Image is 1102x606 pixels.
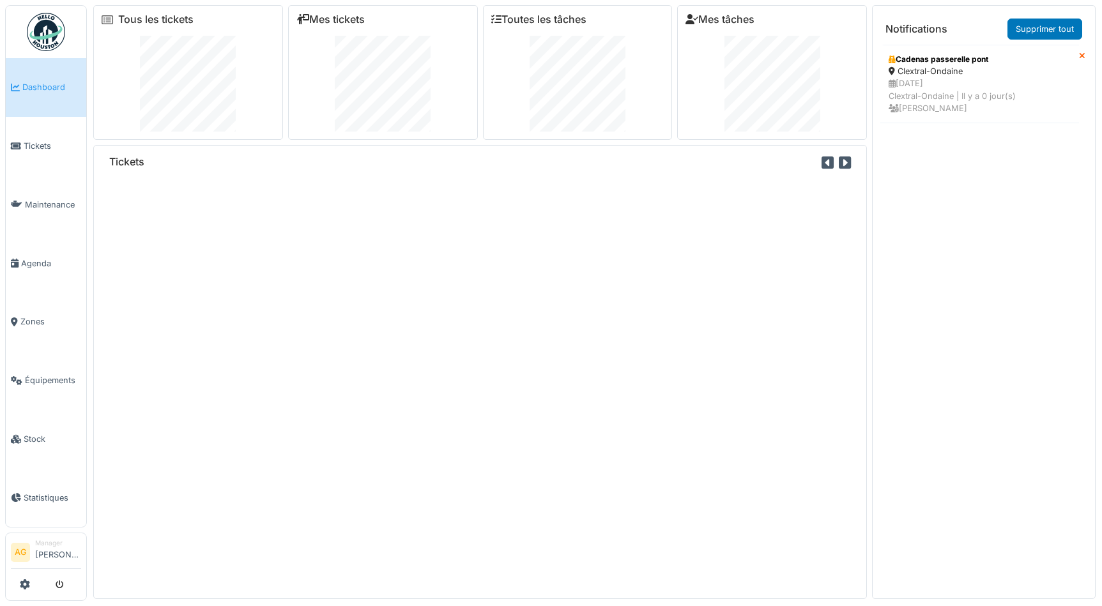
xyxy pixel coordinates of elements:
li: [PERSON_NAME] [35,538,81,566]
li: AG [11,543,30,562]
a: Cadenas passerelle pont Clextral-Ondaine [DATE]Clextral-Ondaine | Il y a 0 jour(s) [PERSON_NAME] [880,45,1079,123]
h6: Tickets [109,156,144,168]
span: Maintenance [25,199,81,211]
div: Cadenas passerelle pont [889,54,1071,65]
a: Agenda [6,234,86,292]
span: Agenda [21,257,81,269]
div: [DATE] Clextral-Ondaine | Il y a 0 jour(s) [PERSON_NAME] [889,77,1071,114]
h6: Notifications [885,23,947,35]
div: Clextral-Ondaine [889,65,1071,77]
span: Équipements [25,374,81,386]
span: Stock [24,433,81,445]
a: Maintenance [6,176,86,234]
span: Zones [20,315,81,328]
img: Badge_color-CXgf-gQk.svg [27,13,65,51]
a: Dashboard [6,58,86,117]
a: Équipements [6,351,86,410]
a: Toutes les tâches [491,13,586,26]
a: Zones [6,292,86,351]
a: Statistiques [6,468,86,527]
a: Tickets [6,117,86,176]
a: Stock [6,410,86,469]
a: Supprimer tout [1007,19,1082,40]
a: Mes tickets [296,13,365,26]
a: Tous les tickets [118,13,194,26]
div: Manager [35,538,81,548]
span: Statistiques [24,492,81,504]
span: Dashboard [22,81,81,93]
span: Tickets [24,140,81,152]
a: AG Manager[PERSON_NAME] [11,538,81,569]
a: Mes tâches [685,13,754,26]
